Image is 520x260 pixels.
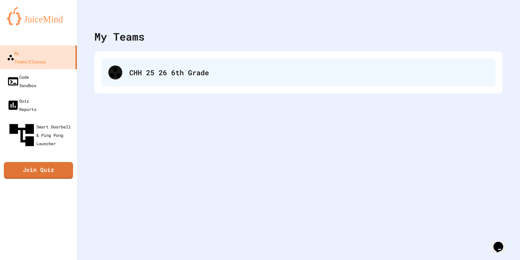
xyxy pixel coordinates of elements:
[129,67,489,78] div: CHH 25 26 6th Grade
[101,58,496,86] div: CHH 25 26 6th Grade
[4,162,73,179] a: Join Quiz
[7,73,36,90] div: Code Sandbox
[7,97,36,113] div: Quiz Reports
[7,49,46,66] div: My Teams/Classes
[7,120,74,150] div: Smart Doorbell & Ping Pong Launcher
[7,7,70,25] img: logo-orange.svg
[94,29,145,44] div: My Teams
[491,232,513,253] iframe: chat widget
